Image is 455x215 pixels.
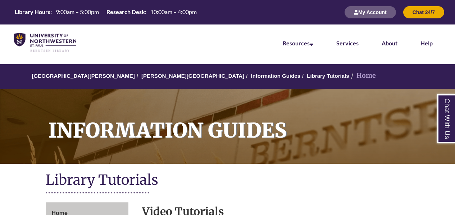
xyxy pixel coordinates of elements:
[307,73,349,79] a: Library Tutorials
[403,6,444,18] button: Chat 24/7
[251,73,300,79] a: Information Guides
[349,71,376,81] li: Home
[283,40,313,46] a: Resources
[40,89,455,154] h1: Information Guides
[150,8,197,15] span: 10:00am – 4:00pm
[345,6,396,18] button: My Account
[56,8,99,15] span: 9:00am – 5:00pm
[141,73,244,79] a: [PERSON_NAME][GEOGRAPHIC_DATA]
[32,73,135,79] a: [GEOGRAPHIC_DATA][PERSON_NAME]
[46,171,410,190] h1: Library Tutorials
[12,8,200,17] a: Hours Today
[12,8,53,16] th: Library Hours:
[403,9,444,15] a: Chat 24/7
[420,40,433,46] a: Help
[336,40,359,46] a: Services
[345,9,396,15] a: My Account
[382,40,397,46] a: About
[12,8,200,16] table: Hours Today
[14,33,76,53] img: UNWSP Library Logo
[104,8,147,16] th: Research Desk:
